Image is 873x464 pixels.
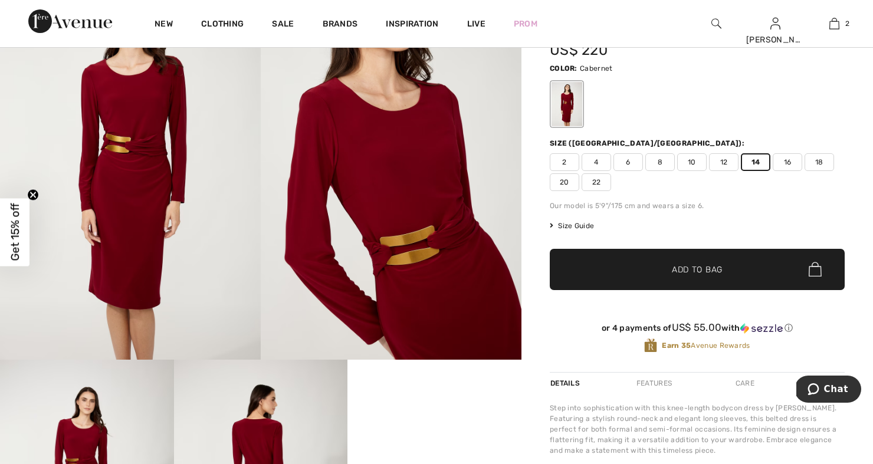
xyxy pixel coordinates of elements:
[552,82,582,126] div: Cabernet
[677,153,707,171] span: 10
[550,249,845,290] button: Add to Bag
[626,373,682,394] div: Features
[550,221,594,231] span: Size Guide
[155,19,173,31] a: New
[550,322,845,334] div: or 4 payments of with
[201,19,244,31] a: Clothing
[550,64,577,73] span: Color:
[770,18,780,29] a: Sign In
[27,189,39,200] button: Close teaser
[550,200,845,211] div: Our model is 5'9"/175 cm and wears a size 6.
[746,34,804,46] div: [PERSON_NAME]
[386,19,438,31] span: Inspiration
[808,373,845,394] div: Shipping
[514,18,537,30] a: Prom
[672,321,722,333] span: US$ 55.00
[467,18,485,30] a: Live
[272,19,294,31] a: Sale
[550,173,579,191] span: 20
[726,373,764,394] div: Care
[550,322,845,338] div: or 4 payments ofUS$ 55.00withSezzle Click to learn more about Sezzle
[711,17,721,31] img: search the website
[645,153,675,171] span: 8
[740,323,783,334] img: Sezzle
[770,17,780,31] img: My Info
[28,9,112,33] img: 1ère Avenue
[550,373,583,394] div: Details
[613,153,643,171] span: 6
[662,340,750,351] span: Avenue Rewards
[550,138,747,149] div: Size ([GEOGRAPHIC_DATA]/[GEOGRAPHIC_DATA]):
[809,262,822,277] img: Bag.svg
[644,338,657,354] img: Avenue Rewards
[582,153,611,171] span: 4
[580,64,612,73] span: Cabernet
[662,341,691,350] strong: Earn 35
[582,173,611,191] span: 22
[550,403,845,456] div: Step into sophistication with this knee-length bodycon dress by [PERSON_NAME]. Featuring a stylis...
[550,153,579,171] span: 2
[805,153,834,171] span: 18
[796,376,861,405] iframe: Opens a widget where you can chat to one of our agents
[672,263,723,275] span: Add to Bag
[845,18,849,29] span: 2
[709,153,739,171] span: 12
[8,203,22,261] span: Get 15% off
[773,153,802,171] span: 16
[805,17,863,31] a: 2
[829,17,839,31] img: My Bag
[550,42,608,58] span: US$ 220
[741,153,770,171] span: 14
[323,19,358,31] a: Brands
